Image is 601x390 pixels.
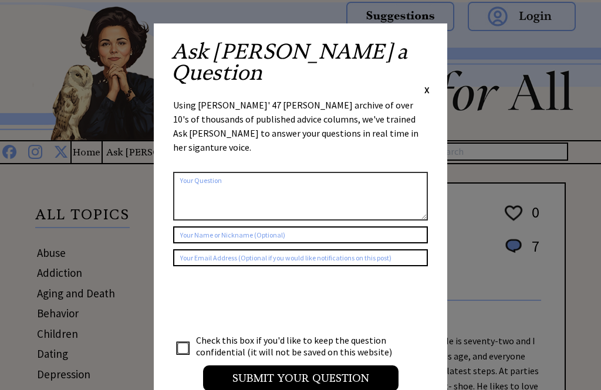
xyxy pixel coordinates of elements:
[173,226,428,243] input: Your Name or Nickname (Optional)
[171,41,430,83] h2: Ask [PERSON_NAME] a Question
[173,249,428,266] input: Your Email Address (Optional if you would like notifications on this post)
[173,278,352,324] iframe: reCAPTCHA
[173,98,428,166] div: Using [PERSON_NAME]' 47 [PERSON_NAME] archive of over 10's of thousands of published advice colum...
[424,84,430,96] span: X
[195,334,403,358] td: Check this box if you'd like to keep the question confidential (it will not be saved on this webs...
